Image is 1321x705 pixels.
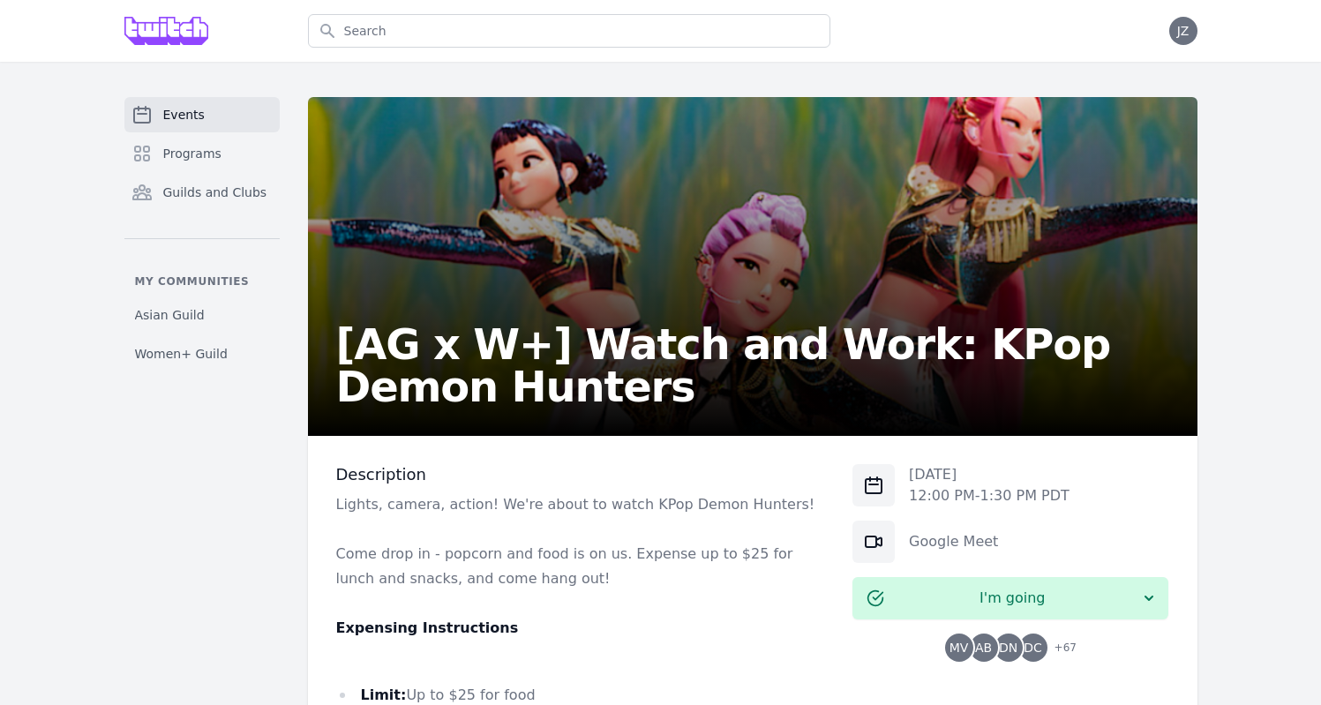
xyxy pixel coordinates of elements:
[852,577,1168,619] button: I'm going
[909,464,1070,485] p: [DATE]
[949,641,969,654] span: MV
[1044,637,1077,662] span: + 67
[336,542,825,591] p: Come drop in - popcorn and food is on us. Expense up to $25 for lunch and snacks, and come hang out!
[1169,17,1197,45] button: JZ
[163,184,267,201] span: Guilds and Clubs
[124,97,280,370] nav: Sidebar
[909,533,998,550] a: Google Meet
[124,338,280,370] a: Women+ Guild
[1177,25,1190,37] span: JZ
[975,641,992,654] span: AB
[135,345,228,363] span: Women+ Guild
[135,306,205,324] span: Asian Guild
[336,323,1169,408] h2: [AG x W+] Watch and Work: KPop Demon Hunters
[361,686,407,703] strong: Limit:
[124,136,280,171] a: Programs
[124,274,280,289] p: My communities
[124,97,280,132] a: Events
[999,641,1017,654] span: DN
[909,485,1070,506] p: 12:00 PM - 1:30 PM PDT
[163,145,221,162] span: Programs
[336,464,825,485] h3: Description
[336,492,825,517] p: Lights, camera, action! We're about to watch KPop Demon Hunters!
[124,17,209,45] img: Grove
[884,588,1140,609] span: I'm going
[336,619,519,636] strong: Expensing Instructions
[308,14,830,48] input: Search
[163,106,205,124] span: Events
[124,299,280,331] a: Asian Guild
[124,175,280,210] a: Guilds and Clubs
[1024,641,1042,654] span: DC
